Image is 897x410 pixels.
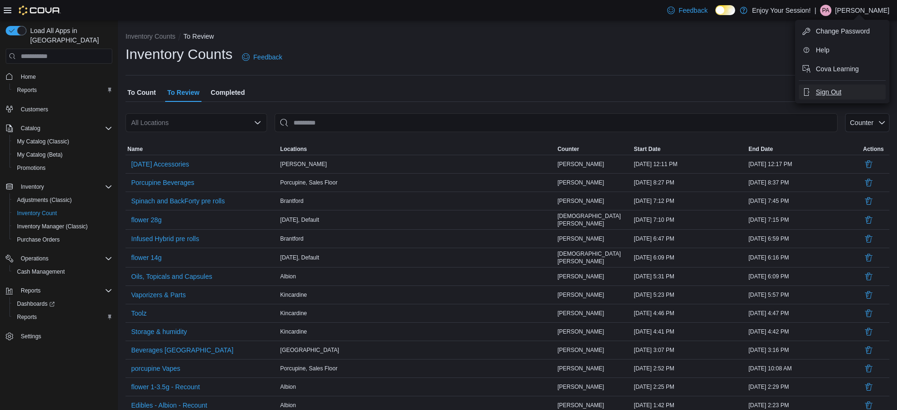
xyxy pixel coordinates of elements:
[26,26,112,45] span: Load All Apps in [GEOGRAPHIC_DATA]
[131,159,189,169] span: [DATE] Accessories
[126,32,889,43] nav: An example of EuiBreadcrumbs
[2,252,116,265] button: Operations
[13,234,64,245] a: Purchase Orders
[17,86,37,94] span: Reports
[127,325,191,339] button: Storage & humidity
[9,193,116,207] button: Adjustments (Classic)
[17,151,63,159] span: My Catalog (Beta)
[17,138,69,145] span: My Catalog (Classic)
[131,196,225,206] span: Spinach and BackForty pre rolls
[850,119,873,126] span: Counter
[21,333,41,340] span: Settings
[17,300,55,308] span: Dashboards
[632,177,746,188] div: [DATE] 8:27 PM
[127,269,216,284] button: Oils, Topicals and Capsules
[845,113,889,132] button: Counter
[21,125,40,132] span: Catalog
[131,234,199,243] span: Infused Hybrid pre rolls
[280,145,307,153] span: Locations
[127,361,184,376] button: porcupine Vapes
[863,344,874,356] button: Delete
[278,214,556,226] div: [DATE], Default
[13,234,112,245] span: Purchase Orders
[863,233,874,244] button: Delete
[275,113,838,132] input: This is a search bar. After typing your query, hit enter to filter the results lower in the page.
[863,159,874,170] button: Delete
[127,213,166,227] button: flower 28g
[632,326,746,337] div: [DATE] 4:41 PM
[17,70,112,82] span: Home
[746,195,861,207] div: [DATE] 7:45 PM
[746,308,861,319] div: [DATE] 4:47 PM
[557,273,604,280] span: [PERSON_NAME]
[131,290,186,300] span: Vaporizers & Parts
[863,271,874,282] button: Delete
[131,272,212,281] span: Oils, Topicals and Capsules
[13,194,112,206] span: Adjustments (Classic)
[9,161,116,175] button: Promotions
[17,181,112,192] span: Inventory
[17,123,44,134] button: Catalog
[746,271,861,282] div: [DATE] 6:09 PM
[238,48,286,67] a: Feedback
[13,266,112,277] span: Cash Management
[17,223,88,230] span: Inventory Manager (Classic)
[557,310,604,317] span: [PERSON_NAME]
[9,233,116,246] button: Purchase Orders
[863,326,874,337] button: Delete
[131,382,200,392] span: flower 1-3.5g - Recount
[13,136,112,147] span: My Catalog (Classic)
[9,220,116,233] button: Inventory Manager (Classic)
[127,380,204,394] button: flower 1-3.5g - Recount
[13,162,50,174] a: Promotions
[127,194,228,208] button: Spinach and BackForty pre rolls
[9,310,116,324] button: Reports
[21,106,48,113] span: Customers
[632,308,746,319] div: [DATE] 4:46 PM
[127,157,193,171] button: [DATE] Accessories
[816,26,870,36] span: Change Password
[127,288,190,302] button: Vaporizers & Parts
[632,289,746,301] div: [DATE] 5:23 PM
[9,207,116,220] button: Inventory Count
[17,253,112,264] span: Operations
[21,73,36,81] span: Home
[19,6,61,15] img: Cova
[557,328,604,335] span: [PERSON_NAME]
[746,233,861,244] div: [DATE] 6:59 PM
[131,253,162,262] span: flower 14g
[278,326,556,337] div: Kincardine
[17,253,52,264] button: Operations
[13,221,92,232] a: Inventory Manager (Classic)
[278,252,556,263] div: [DATE], Default
[746,143,861,155] button: End Date
[799,84,886,100] button: Sign Out
[17,313,37,321] span: Reports
[13,298,59,310] a: Dashboards
[17,285,112,296] span: Reports
[278,159,556,170] div: [PERSON_NAME]
[278,289,556,301] div: Kincardine
[814,5,816,16] p: |
[835,5,889,16] p: [PERSON_NAME]
[632,159,746,170] div: [DATE] 12:11 PM
[557,250,630,265] span: [DEMOGRAPHIC_DATA][PERSON_NAME]
[131,309,147,318] span: Toolz
[17,209,57,217] span: Inventory Count
[17,331,45,342] a: Settings
[131,364,180,373] span: porcupine Vapes
[13,298,112,310] span: Dashboards
[632,381,746,393] div: [DATE] 2:25 PM
[555,143,632,155] button: Counter
[17,330,112,342] span: Settings
[131,345,234,355] span: Beverages [GEOGRAPHIC_DATA]
[13,84,112,96] span: Reports
[557,383,604,391] span: [PERSON_NAME]
[557,235,604,243] span: [PERSON_NAME]
[278,195,556,207] div: Brantford
[17,123,112,134] span: Catalog
[2,122,116,135] button: Catalog
[17,181,48,192] button: Inventory
[127,306,151,320] button: Toolz
[17,196,72,204] span: Adjustments (Classic)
